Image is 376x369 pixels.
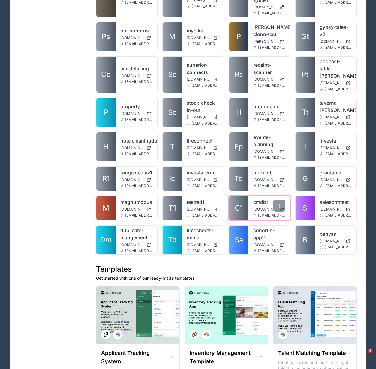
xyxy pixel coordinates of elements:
a: [DOMAIN_NAME] [120,242,152,247]
span: Sa [235,235,243,245]
a: salescrmtest [320,198,352,206]
img: Airtable Logo [204,332,209,337]
a: [DOMAIN_NAME] [120,207,152,212]
span: [DOMAIN_NAME] [253,242,277,247]
span: M [169,32,176,42]
span: [EMAIL_ADDRESS][DOMAIN_NAME] [191,4,219,8]
span: [DOMAIN_NAME] [120,177,144,182]
a: pm-sonorus [120,27,152,34]
iframe: Intercom live chat [356,349,370,363]
span: [EMAIL_ADDRESS][DOMAIN_NAME] [191,152,219,156]
a: G [296,167,315,191]
span: Sc [168,70,177,79]
span: [EMAIL_ADDRESS][DOMAIN_NAME] [191,248,219,253]
h1: Talent Matching Template [278,349,346,357]
span: T [170,142,175,152]
span: [EMAIL_ADDRESS][DOMAIN_NAME] [125,213,152,218]
span: 3 [368,349,373,353]
a: [DOMAIN_NAME] [320,239,352,244]
a: R1 [96,167,116,191]
a: [DOMAIN_NAME] [320,207,352,212]
a: property [120,103,152,110]
span: [PERSON_NAME][DOMAIN_NAME] [253,39,277,44]
img: Airtable Logo [116,332,120,337]
span: T1 [168,203,176,213]
span: [DOMAIN_NAME] [120,242,144,247]
a: truck-db [253,169,285,176]
span: Td [234,174,243,183]
span: [EMAIL_ADDRESS][DOMAIN_NAME] [258,213,285,218]
a: grantable [320,169,352,176]
span: [EMAIL_ADDRESS][DOMAIN_NAME] [125,183,152,188]
a: [DOMAIN_NAME] [187,207,219,212]
span: [DOMAIN_NAME] [120,207,144,212]
span: [EMAIL_ADDRESS][DOMAIN_NAME] [324,245,352,250]
span: [EMAIL_ADDRESS][DOMAIN_NAME] [258,155,285,160]
a: hotelcleaningdbted [120,137,152,144]
span: [EMAIL_ADDRESS][DOMAIN_NAME] [324,45,352,50]
span: [EMAIL_ADDRESS][DOMAIN_NAME] [125,42,152,46]
a: Dm [96,226,116,254]
a: [DOMAIN_NAME] [187,146,219,150]
span: H [236,108,242,117]
span: [EMAIL_ADDRESS][DOMAIN_NAME] [191,183,219,188]
span: [EMAIL_ADDRESS][DOMAIN_NAME] [258,11,285,16]
a: Pt [296,57,315,93]
span: B [303,235,308,245]
a: events-planning [253,134,285,148]
span: [DOMAIN_NAME] [120,73,144,78]
span: [EMAIL_ADDRESS][DOMAIN_NAME] [258,83,285,88]
a: mybike [187,27,219,34]
a: Ps [96,22,116,51]
span: [DOMAIN_NAME][PERSON_NAME] [320,115,343,120]
h1: Inventory Management Template [190,349,259,366]
a: [DOMAIN_NAME] [253,111,285,116]
a: [PERSON_NAME]-clone-test [253,23,285,38]
h1: Templates [96,264,357,274]
span: Td [168,235,177,245]
a: banyan [320,230,352,238]
a: [DOMAIN_NAME] [187,115,219,120]
a: Sc [163,98,182,127]
a: superior-connects [187,61,219,76]
span: Ic [169,174,175,183]
a: taverna-[PERSON_NAME] [320,99,352,114]
p: Get started with one of our ready-made templates [96,275,357,281]
a: [PERSON_NAME][DOMAIN_NAME] [253,39,285,44]
span: [EMAIL_ADDRESS][DOMAIN_NAME] [258,45,285,50]
a: tireconnect [187,137,219,144]
a: H [96,132,116,161]
a: [DOMAIN_NAME] [253,207,285,212]
a: [DOMAIN_NAME] [320,39,352,44]
span: G [302,174,308,183]
span: [EMAIL_ADDRESS][DOMAIN_NAME] [258,117,285,122]
a: [DOMAIN_NAME] [187,177,219,182]
a: [DOMAIN_NAME][PERSON_NAME] [320,81,352,85]
span: [DOMAIN_NAME][PERSON_NAME] [320,81,343,85]
span: [EMAIL_ADDRESS][DOMAIN_NAME] [324,213,352,218]
span: [DOMAIN_NAME] [187,146,210,150]
span: [DOMAIN_NAME] [253,177,277,182]
span: [DOMAIN_NAME] [187,115,210,120]
span: Dm [100,235,112,245]
span: Rs [235,70,243,79]
a: Td [163,226,182,254]
a: magnumopus [120,198,152,206]
a: testted1 [187,198,219,206]
a: [DOMAIN_NAME] [187,77,219,82]
span: [EMAIL_ADDRESS][DOMAIN_NAME] [125,248,152,253]
a: [DOMAIN_NAME][PERSON_NAME] [320,115,352,120]
a: [DOMAIN_NAME] [120,111,152,116]
span: P [104,108,108,117]
a: [DOMAIN_NAME] [120,177,152,182]
a: [DOMAIN_NAME] [253,242,285,247]
span: [DOMAIN_NAME] [253,5,277,10]
a: hrcrmdemo [253,103,285,110]
a: receipt-scanner [253,61,285,76]
span: Tt [302,108,308,117]
span: [EMAIL_ADDRESS][DOMAIN_NAME] [258,248,285,253]
span: [DOMAIN_NAME] [253,149,277,154]
a: Gt [296,22,315,51]
a: [DOMAIN_NAME] [187,242,219,247]
a: Cd [96,57,116,93]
